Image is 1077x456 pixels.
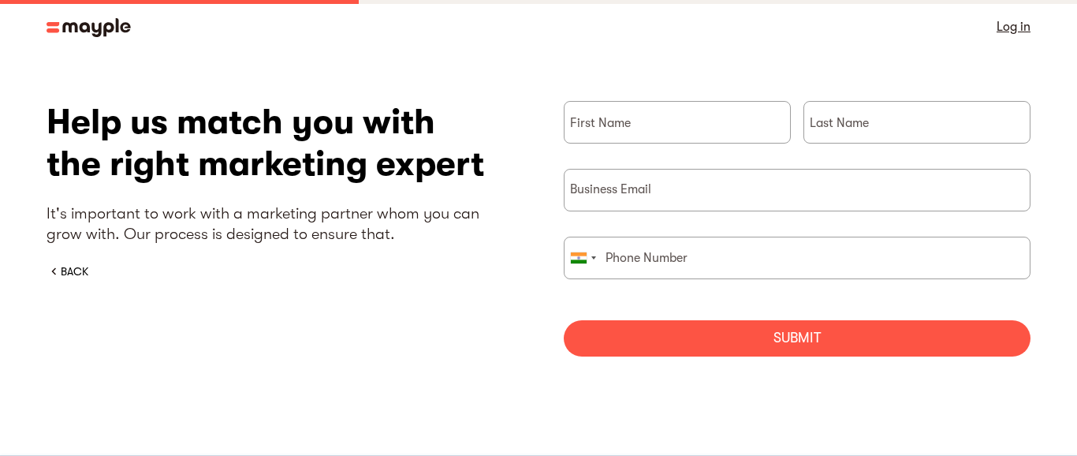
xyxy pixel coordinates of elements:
[47,204,513,245] p: It's important to work with a marketing partner whom you can grow with. Our process is designed t...
[565,237,601,278] div: India (भारत): +91
[564,237,1030,279] input: Phone Number
[61,264,88,279] div: BACK
[997,16,1030,38] a: Log in
[564,101,1030,357] form: briefForm
[47,101,513,185] h1: Help us match you with the right marketing expert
